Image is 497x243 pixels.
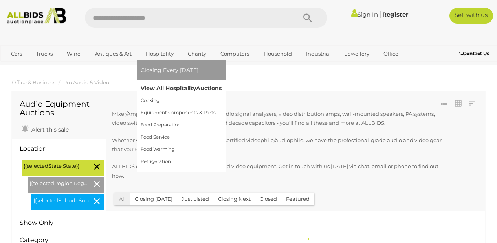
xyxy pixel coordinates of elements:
p: Mixer/Amplifiers, video cassette recorders, audio signal analysers, video distribution amps, wall... [112,109,443,128]
h1: Audio Equipment Auctions [20,100,98,117]
a: Industrial [301,47,336,60]
a: Register [382,11,408,18]
a: Trucks [31,47,58,60]
span: {{selectedSuburb.Suburb | capitalize}} [33,196,92,205]
button: Featured [281,193,314,205]
img: Allbids.com.au [4,8,69,24]
a: [GEOGRAPHIC_DATA] [36,60,102,73]
a: Sports [6,60,32,73]
a: Charity [183,47,211,60]
span: {{selectedState.State}} [24,161,83,171]
button: Just Listed [177,193,214,205]
a: Household [259,47,297,60]
a: Sell with us [449,8,493,24]
button: All [114,193,130,205]
a: Antiques & Art [90,47,137,60]
a: Wine [62,47,86,60]
p: Whether you're a casual viewer/listener or a certified videophile/audiophile, we have the profess... [112,136,443,154]
span: Alert this sale [29,126,69,133]
a: Cars [6,47,27,60]
button: Closed [255,193,282,205]
span: | [379,10,381,19]
button: Closing [DATE] [130,193,177,205]
span: {{selectedRegion.Region | capitalize}} [29,179,88,188]
h4: Show Only [20,219,83,226]
a: Office & Business [12,79,55,85]
h4: Location [20,145,83,152]
b: Contact Us [459,50,489,56]
a: Sign In [351,11,378,18]
a: Jewellery [340,47,374,60]
button: Closing Next [213,193,255,205]
a: Alert this sale [20,123,71,135]
p: ALLBIDS can also help you sell your audio and video equipment. Get in touch with us [DATE] via ch... [112,162,443,180]
a: Office [378,47,403,60]
a: Computers [215,47,254,60]
a: Hospitality [141,47,179,60]
a: Contact Us [459,49,491,58]
a: Pro Audio & Video [63,79,109,85]
button: Search [288,8,327,28]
